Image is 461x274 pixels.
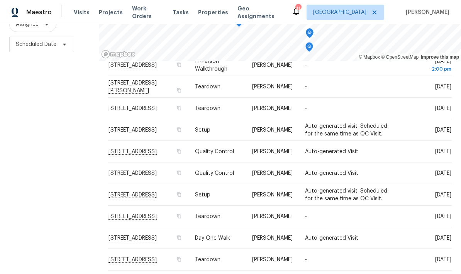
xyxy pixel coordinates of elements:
[26,8,52,16] span: Maestro
[313,8,366,16] span: [GEOGRAPHIC_DATA]
[435,127,451,133] span: [DATE]
[305,257,307,262] span: -
[381,54,419,60] a: OpenStreetMap
[108,106,157,111] span: [STREET_ADDRESS]
[305,214,307,219] span: -
[435,192,451,198] span: [DATE]
[252,106,293,111] span: [PERSON_NAME]
[305,42,313,54] div: Map marker
[435,257,451,262] span: [DATE]
[305,84,307,90] span: -
[305,171,358,176] span: Auto-generated Visit
[176,87,183,94] button: Copy Address
[305,123,387,137] span: Auto-generated visit. Scheduled for the same time as QC Visit.
[176,126,183,133] button: Copy Address
[252,214,293,219] span: [PERSON_NAME]
[195,59,227,72] span: In-Person Walkthrough
[176,213,183,220] button: Copy Address
[306,29,314,41] div: Map marker
[435,84,451,90] span: [DATE]
[195,171,234,176] span: Quality Control
[435,149,451,154] span: [DATE]
[195,106,220,111] span: Teardown
[176,61,183,68] button: Copy Address
[435,214,451,219] span: [DATE]
[408,59,451,73] span: [DATE]
[176,105,183,112] button: Copy Address
[252,235,293,241] span: [PERSON_NAME]
[252,257,293,262] span: [PERSON_NAME]
[176,256,183,263] button: Copy Address
[408,65,451,73] div: 2:00 pm
[237,5,282,20] span: Geo Assignments
[195,127,210,133] span: Setup
[435,171,451,176] span: [DATE]
[16,41,56,48] span: Scheduled Date
[195,257,220,262] span: Teardown
[101,50,135,59] a: Mapbox homepage
[176,191,183,198] button: Copy Address
[435,235,451,241] span: [DATE]
[195,149,234,154] span: Quality Control
[198,8,228,16] span: Properties
[195,214,220,219] span: Teardown
[99,8,123,16] span: Projects
[305,106,307,111] span: -
[295,5,301,12] div: 11
[108,127,157,133] span: [STREET_ADDRESS]
[403,8,449,16] span: [PERSON_NAME]
[195,84,220,90] span: Teardown
[16,20,39,28] span: Assignee
[435,106,451,111] span: [DATE]
[252,149,293,154] span: [PERSON_NAME]
[176,169,183,176] button: Copy Address
[132,5,163,20] span: Work Orders
[176,148,183,155] button: Copy Address
[176,234,183,241] button: Copy Address
[252,171,293,176] span: [PERSON_NAME]
[252,84,293,90] span: [PERSON_NAME]
[195,235,230,241] span: Day One Walk
[305,235,358,241] span: Auto-generated Visit
[173,10,189,15] span: Tasks
[252,127,293,133] span: [PERSON_NAME]
[252,63,293,68] span: [PERSON_NAME]
[421,54,459,60] a: Improve this map
[252,192,293,198] span: [PERSON_NAME]
[359,54,380,60] a: Mapbox
[305,149,358,154] span: Auto-generated Visit
[305,188,387,201] span: Auto-generated visit. Scheduled for the same time as QC Visit.
[74,8,90,16] span: Visits
[108,171,157,176] span: [STREET_ADDRESS]
[305,63,307,68] span: -
[195,192,210,198] span: Setup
